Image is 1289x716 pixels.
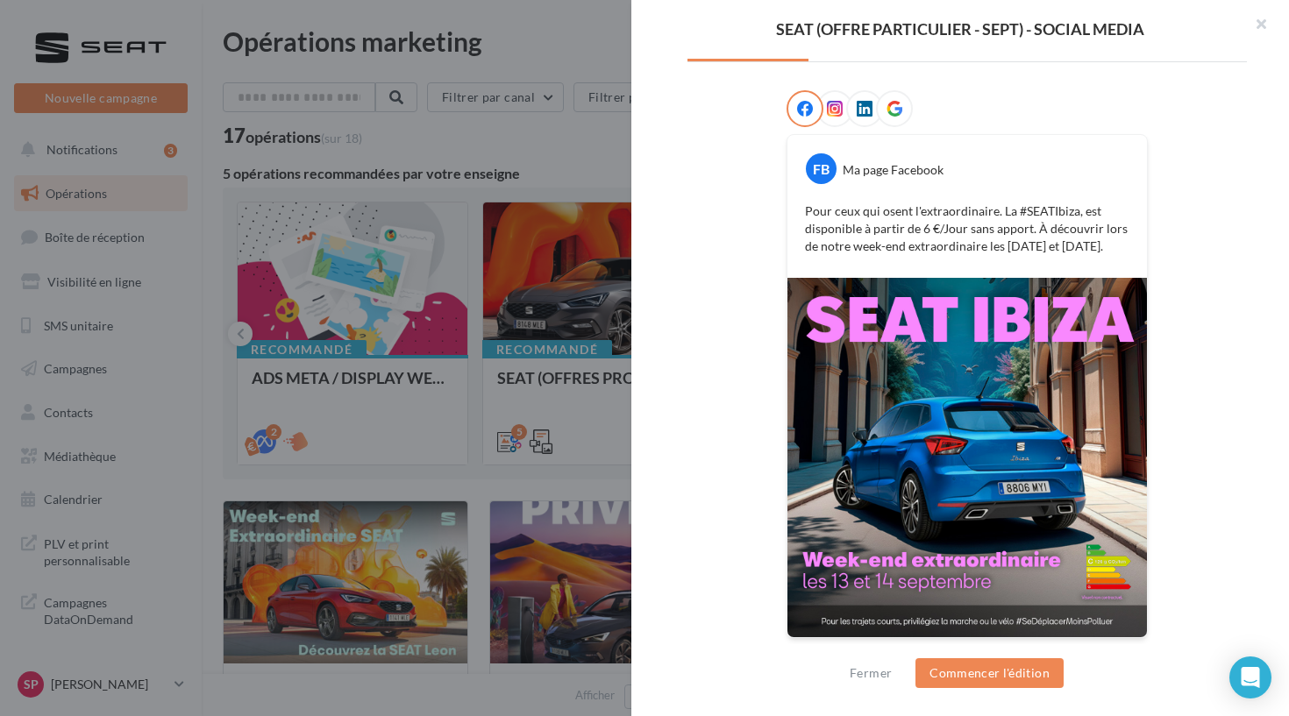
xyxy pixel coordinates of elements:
[843,161,944,179] div: Ma page Facebook
[805,202,1129,255] p: Pour ceux qui osent l'extraordinaire. La #SEATIbiza, est disponible à partir de 6 €/Jour sans app...
[1229,656,1271,698] div: Open Intercom Messenger
[806,153,837,184] div: FB
[843,663,899,684] button: Fermer
[787,638,1148,661] div: La prévisualisation est non-contractuelle
[915,658,1064,688] button: Commencer l'édition
[659,21,1261,37] div: SEAT (OFFRE PARTICULIER - SEPT) - SOCIAL MEDIA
